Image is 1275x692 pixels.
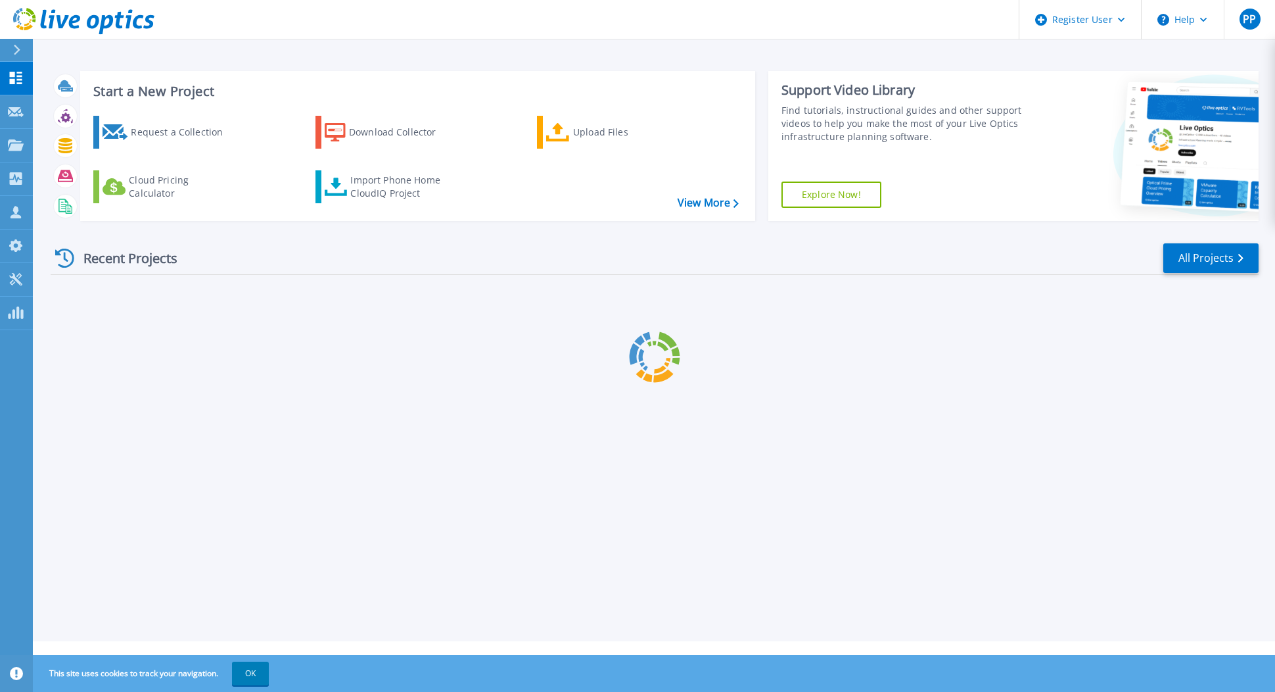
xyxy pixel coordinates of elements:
div: Cloud Pricing Calculator [129,174,234,200]
a: Explore Now! [781,182,881,208]
div: Support Video Library [781,82,1031,99]
div: Download Collector [349,119,454,145]
div: Import Phone Home CloudIQ Project [350,174,453,200]
span: This site uses cookies to track your navigation. [36,662,269,685]
a: Request a Collection [93,116,240,149]
a: Cloud Pricing Calculator [93,170,240,203]
span: PP [1243,14,1256,24]
div: Find tutorials, instructional guides and other support videos to help you make the most of your L... [781,104,1031,143]
div: Upload Files [573,119,678,145]
a: Download Collector [315,116,462,149]
button: OK [232,662,269,685]
h3: Start a New Project [93,84,738,99]
div: Recent Projects [51,242,195,274]
a: View More [678,197,739,209]
div: Request a Collection [131,119,236,145]
a: All Projects [1163,243,1259,273]
a: Upload Files [537,116,684,149]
